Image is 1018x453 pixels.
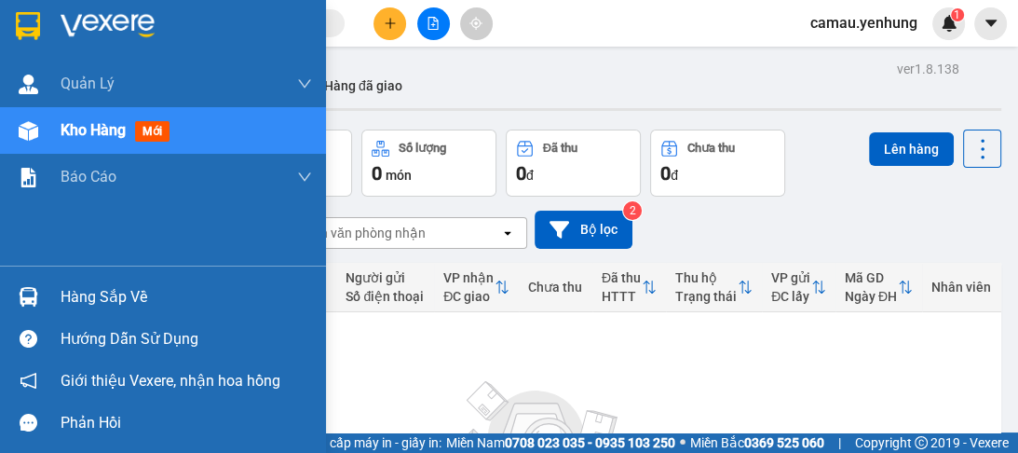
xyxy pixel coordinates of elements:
[675,270,738,285] div: Thu hộ
[386,168,412,183] span: món
[346,270,425,285] div: Người gửi
[469,17,482,30] span: aim
[61,165,116,188] span: Báo cáo
[835,263,922,312] th: Toggle SortBy
[687,142,735,155] div: Chưa thu
[443,270,495,285] div: VP nhận
[951,8,964,21] sup: 1
[690,432,824,453] span: Miền Bắc
[460,7,493,40] button: aim
[506,130,641,197] button: Đã thu0đ
[61,369,280,392] span: Giới thiệu Vexere, nhận hoa hồng
[543,142,577,155] div: Đã thu
[931,280,992,295] div: Nhân viên
[296,432,441,453] span: Cung cấp máy in - giấy in:
[675,289,738,304] div: Trạng thái
[869,132,954,166] button: Lên hàng
[61,325,312,353] div: Hướng dẫn sử dụng
[623,201,642,220] sup: 2
[592,263,666,312] th: Toggle SortBy
[771,289,811,304] div: ĐC lấy
[915,436,928,449] span: copyright
[16,12,40,40] img: logo-vxr
[20,372,37,390] span: notification
[297,224,426,242] div: Chọn văn phòng nhận
[535,211,632,249] button: Bộ lọc
[443,289,495,304] div: ĐC giao
[297,170,312,185] span: down
[762,263,835,312] th: Toggle SortBy
[19,121,38,141] img: warehouse-icon
[660,162,671,185] span: 0
[941,15,957,32] img: icon-new-feature
[771,270,811,285] div: VP gửi
[309,63,417,108] button: Hàng đã giao
[795,11,932,34] span: camau.yenhung
[671,168,678,183] span: đ
[384,17,397,30] span: plus
[897,59,959,79] div: ver 1.8.138
[516,162,526,185] span: 0
[434,263,519,312] th: Toggle SortBy
[838,432,841,453] span: |
[666,263,762,312] th: Toggle SortBy
[135,121,170,142] span: mới
[845,289,898,304] div: Ngày ĐH
[427,17,440,30] span: file-add
[61,121,126,139] span: Kho hàng
[297,76,312,91] span: down
[983,15,999,32] span: caret-down
[61,72,115,95] span: Quản Lý
[974,7,1007,40] button: caret-down
[528,280,583,295] div: Chưa thu
[20,330,37,348] span: question-circle
[361,130,496,197] button: Số lượng0món
[417,7,450,40] button: file-add
[602,270,642,285] div: Đã thu
[526,168,534,183] span: đ
[61,409,312,437] div: Phản hồi
[19,168,38,187] img: solution-icon
[500,226,515,240] svg: open
[446,432,675,453] span: Miền Nam
[744,435,824,450] strong: 0369 525 060
[680,439,685,446] span: ⚪️
[954,8,960,21] span: 1
[372,162,382,185] span: 0
[602,289,642,304] div: HTTT
[845,270,898,285] div: Mã GD
[399,142,446,155] div: Số lượng
[346,289,425,304] div: Số điện thoại
[373,7,406,40] button: plus
[19,287,38,307] img: warehouse-icon
[650,130,785,197] button: Chưa thu0đ
[505,435,675,450] strong: 0708 023 035 - 0935 103 250
[20,414,37,432] span: message
[19,75,38,94] img: warehouse-icon
[61,283,312,311] div: Hàng sắp về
